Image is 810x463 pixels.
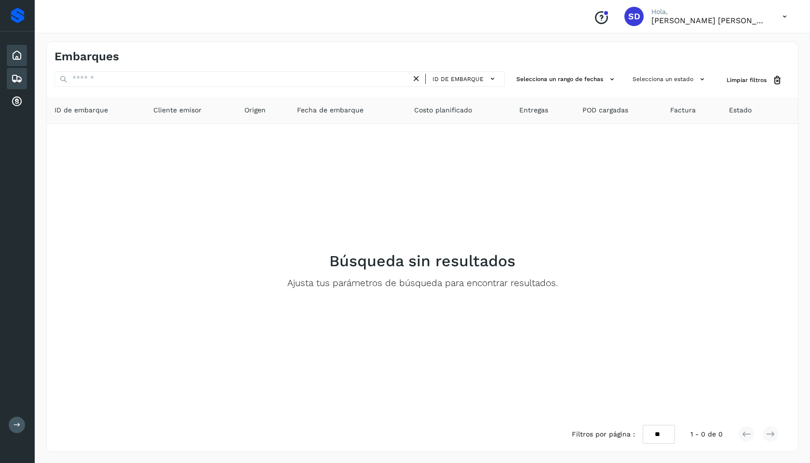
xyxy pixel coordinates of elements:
[7,68,27,89] div: Embarques
[244,105,266,115] span: Origen
[690,429,723,439] span: 1 - 0 de 0
[513,71,621,87] button: Selecciona un rango de fechas
[629,71,711,87] button: Selecciona un estado
[54,50,119,64] h4: Embarques
[519,105,548,115] span: Entregas
[414,105,472,115] span: Costo planificado
[719,71,790,89] button: Limpiar filtros
[727,76,767,84] span: Limpiar filtros
[287,278,558,289] p: Ajusta tus parámetros de búsqueda para encontrar resultados.
[432,75,484,83] span: ID de embarque
[670,105,696,115] span: Factura
[7,91,27,112] div: Cuentas por cobrar
[572,429,635,439] span: Filtros por página :
[430,72,500,86] button: ID de embarque
[329,252,515,270] h2: Búsqueda sin resultados
[7,45,27,66] div: Inicio
[729,105,752,115] span: Estado
[54,105,108,115] span: ID de embarque
[582,105,628,115] span: POD cargadas
[153,105,202,115] span: Cliente emisor
[297,105,364,115] span: Fecha de embarque
[651,8,767,16] p: Hola,
[651,16,767,25] p: Sergio David Rojas Mote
